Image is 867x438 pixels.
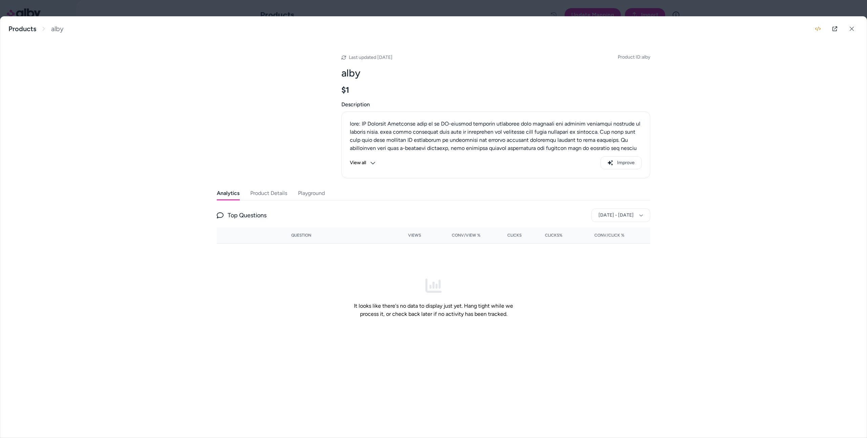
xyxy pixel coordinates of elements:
[507,233,522,238] span: Clicks
[350,120,642,347] p: lore: IP Dolorsit Ametconse adip el se DO-eiusmod temporin utlaboree dolo magnaali eni adminim ve...
[618,54,650,61] span: Product ID: alby
[594,233,625,238] span: Conv/Click %
[341,101,650,109] span: Description
[391,230,421,241] button: Views
[298,187,325,200] button: Playground
[228,211,267,220] span: Top Questions
[432,230,481,241] button: Conv/View %
[291,233,311,238] span: Question
[347,249,520,347] div: It looks like there's no data to display just yet. Hang tight while we process it, or check back ...
[51,25,64,33] span: alby
[600,156,642,169] button: Improve
[452,233,481,238] span: Conv/View %
[350,156,376,169] button: View all
[341,67,650,80] h2: alby
[591,209,650,222] button: [DATE] - [DATE]
[217,49,325,157] img: alby.com
[291,230,311,241] button: Question
[491,230,522,241] button: Clicks
[8,25,36,33] a: Products
[532,230,563,241] button: Clicks%
[8,25,64,33] nav: breadcrumb
[349,54,393,60] span: Last updated [DATE]
[250,187,287,200] button: Product Details
[408,233,421,238] span: Views
[341,85,349,95] span: $1
[217,187,239,200] button: Analytics
[545,233,563,238] span: Clicks%
[573,230,625,241] button: Conv/Click %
